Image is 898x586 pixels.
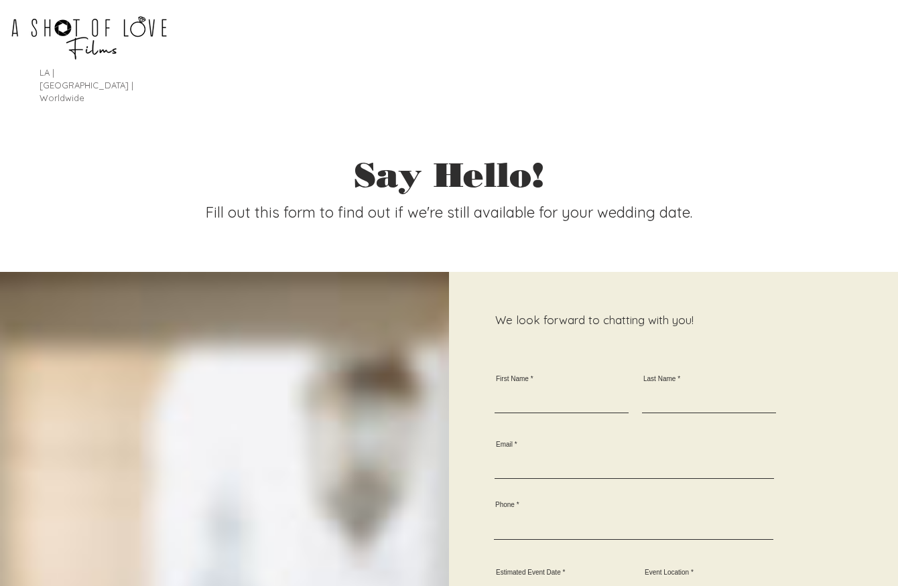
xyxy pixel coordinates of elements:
span: Fill out this form to find out if we're still available for your wedding date. [206,203,692,222]
label: Estimated Event Date [495,569,629,576]
label: Email [495,441,774,448]
label: Phone [494,502,773,508]
label: Last Name [642,376,776,382]
span: We look forward to chatting with you! [495,313,694,327]
span: Say Hello! [354,155,544,196]
label: Event Location [643,569,777,576]
span: LA | [GEOGRAPHIC_DATA] | Worldwide [40,67,133,103]
label: First Name [495,376,629,382]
